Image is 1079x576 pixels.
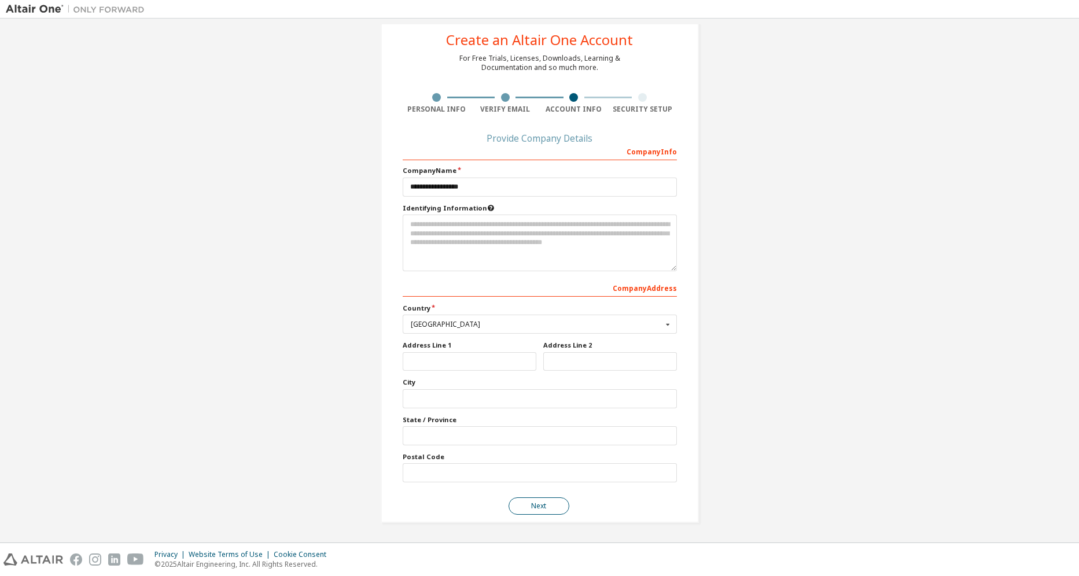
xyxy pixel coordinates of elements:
label: Company Name [403,166,677,175]
label: Please provide any information that will help our support team identify your company. Email and n... [403,204,677,213]
div: Privacy [154,550,189,559]
div: Website Terms of Use [189,550,274,559]
div: [GEOGRAPHIC_DATA] [411,321,662,328]
img: linkedin.svg [108,553,120,566]
img: Altair One [6,3,150,15]
div: Create an Altair One Account [446,33,633,47]
div: Account Info [540,105,609,114]
label: Address Line 1 [403,341,536,350]
div: Verify Email [471,105,540,114]
label: Address Line 2 [543,341,677,350]
div: Provide Company Details [403,135,677,142]
label: Country [403,304,677,313]
label: Postal Code [403,452,677,461]
img: facebook.svg [70,553,82,566]
div: Cookie Consent [274,550,333,559]
button: Next [509,497,569,515]
div: For Free Trials, Licenses, Downloads, Learning & Documentation and so much more. [459,54,620,72]
label: City [403,378,677,387]
img: instagram.svg [89,553,101,566]
img: altair_logo.svg [3,553,63,566]
p: © 2025 Altair Engineering, Inc. All Rights Reserved. [154,559,333,569]
div: Personal Info [403,105,472,114]
img: youtube.svg [127,553,144,566]
div: Security Setup [608,105,677,114]
div: Company Address [403,278,677,297]
div: Company Info [403,142,677,160]
label: State / Province [403,415,677,424]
